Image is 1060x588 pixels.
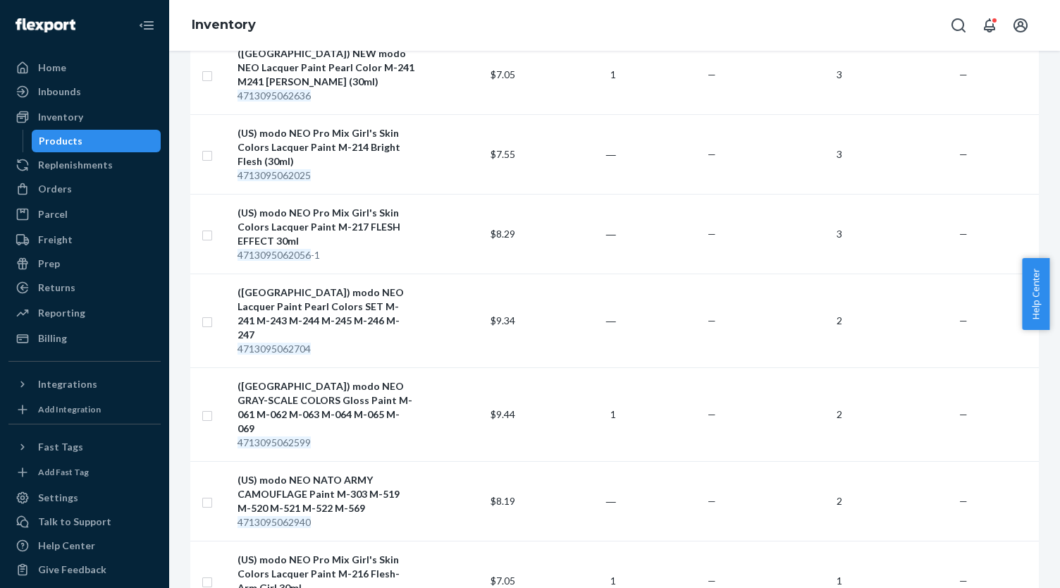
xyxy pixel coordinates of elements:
a: Settings [8,486,161,509]
a: Orders [8,178,161,200]
span: — [959,495,968,507]
span: — [708,314,716,326]
img: Flexport logo [16,18,75,32]
a: Replenishments [8,154,161,176]
em: 4713095062056 [238,249,311,261]
div: Returns [38,281,75,295]
a: Products [32,130,161,152]
button: Open notifications [975,11,1004,39]
button: Help Center [1022,258,1049,330]
td: 2 [722,367,847,461]
a: Inbounds [8,80,161,103]
td: 2 [722,274,847,367]
button: Integrations [8,373,161,396]
div: ([GEOGRAPHIC_DATA]) modo NEO GRAY-SCALE COLORS Gloss Paint M-061 M-062 M-063 M-064 M-065 M-069 [238,379,414,436]
a: Billing [8,327,161,350]
td: ― [521,194,622,274]
div: Replenishments [38,158,113,172]
em: 4713095062636 [238,90,311,102]
td: ― [521,461,622,541]
div: Add Integration [38,403,101,415]
a: Home [8,56,161,79]
button: Open Search Box [944,11,973,39]
span: $7.05 [491,575,515,587]
button: Close Navigation [132,11,161,39]
a: Add Fast Tag [8,464,161,481]
td: 1 [521,35,622,114]
div: ([GEOGRAPHIC_DATA]) NEW modo NEO Lacquer Paint Pearl Color M-241 M241 [PERSON_NAME] (30ml) [238,47,414,89]
span: $8.19 [491,495,515,507]
div: Orders [38,182,72,196]
span: — [708,575,716,587]
div: ([GEOGRAPHIC_DATA]) modo NEO Lacquer Paint Pearl Colors SET M-241 M-243 M-244 M-245 M-246 M-247 [238,286,414,342]
div: Freight [38,233,73,247]
div: Help Center [38,539,95,553]
div: Inventory [38,110,83,124]
div: Home [38,61,66,75]
em: 4713095062940 [238,516,311,528]
span: — [708,68,716,80]
span: — [959,148,968,160]
td: 1 [521,367,622,461]
div: Reporting [38,306,85,320]
td: 3 [722,194,847,274]
div: Fast Tags [38,440,83,454]
td: ― [521,274,622,367]
span: — [959,228,968,240]
span: $7.05 [491,68,515,80]
div: Inbounds [38,85,81,99]
span: $7.55 [491,148,515,160]
span: — [959,68,968,80]
a: Returns [8,276,161,299]
div: Add Fast Tag [38,466,89,478]
div: (US) modo NEO Pro Mix Girl's Skin Colors Lacquer Paint M-214 Bright Flesh (30ml) [238,126,414,169]
em: 4713095062599 [238,436,311,448]
span: — [959,408,968,420]
em: 4713095062704 [238,343,311,355]
a: Prep [8,252,161,275]
td: 2 [722,461,847,541]
em: 4713095062025 [238,169,311,181]
div: -1 [238,248,414,262]
a: Reporting [8,302,161,324]
button: Open account menu [1006,11,1035,39]
span: — [959,575,968,587]
div: (US) modo NEO Pro Mix Girl's Skin Colors Lacquer Paint M-217 FLESH EFFECT 30ml [238,206,414,248]
td: 3 [722,114,847,194]
div: Settings [38,491,78,505]
span: — [959,314,968,326]
div: Products [39,134,82,148]
div: Give Feedback [38,563,106,577]
button: Give Feedback [8,558,161,581]
a: Inventory [192,17,256,32]
span: $9.34 [491,314,515,326]
a: Inventory [8,106,161,128]
span: $8.29 [491,228,515,240]
div: Talk to Support [38,515,111,529]
a: Freight [8,228,161,251]
div: Integrations [38,377,97,391]
span: — [708,228,716,240]
div: Billing [38,331,67,345]
a: Add Integration [8,401,161,418]
div: (US) modo NEO NATO ARMY CAMOUFLAGE Paint M-303 M-519 M-520 M-521 M-522 M-569 [238,473,414,515]
a: Talk to Support [8,510,161,533]
span: — [708,148,716,160]
span: — [708,495,716,507]
span: — [708,408,716,420]
div: Prep [38,257,60,271]
td: ― [521,114,622,194]
a: Help Center [8,534,161,557]
div: Parcel [38,207,68,221]
td: 3 [722,35,847,114]
ol: breadcrumbs [180,5,267,46]
a: Parcel [8,203,161,226]
span: $9.44 [491,408,515,420]
button: Fast Tags [8,436,161,458]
